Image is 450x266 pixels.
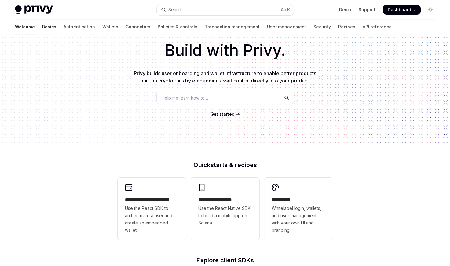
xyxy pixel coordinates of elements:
[281,7,290,12] span: Ctrl K
[42,20,56,34] a: Basics
[363,20,392,34] a: API reference
[339,7,351,13] a: Demo
[191,178,259,240] a: **** **** **** ***Use the React Native SDK to build a mobile app on Solana.
[15,5,53,14] img: light logo
[168,6,185,13] div: Search...
[118,162,333,168] h2: Quickstarts & recipes
[383,5,421,15] a: Dashboard
[158,20,197,34] a: Policies & controls
[359,7,375,13] a: Support
[162,95,208,101] span: Help me learn how to…
[134,70,316,84] span: Privy builds user onboarding and wallet infrastructure to enable better products built on crypto ...
[272,205,325,234] span: Whitelabel login, wallets, and user management with your own UI and branding.
[313,20,331,34] a: Security
[210,111,235,117] a: Get started
[210,111,235,117] span: Get started
[267,20,306,34] a: User management
[15,20,35,34] a: Welcome
[102,20,118,34] a: Wallets
[426,5,435,15] button: Toggle dark mode
[198,205,252,227] span: Use the React Native SDK to build a mobile app on Solana.
[264,178,333,240] a: **** *****Whitelabel login, wallets, and user management with your own UI and branding.
[126,20,150,34] a: Connectors
[10,38,440,62] h1: Build with Privy.
[64,20,95,34] a: Authentication
[338,20,355,34] a: Recipes
[157,4,294,15] button: Open search
[388,7,411,13] span: Dashboard
[118,257,333,263] h2: Explore client SDKs
[205,20,260,34] a: Transaction management
[125,205,179,234] span: Use the React SDK to authenticate a user and create an embedded wallet.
